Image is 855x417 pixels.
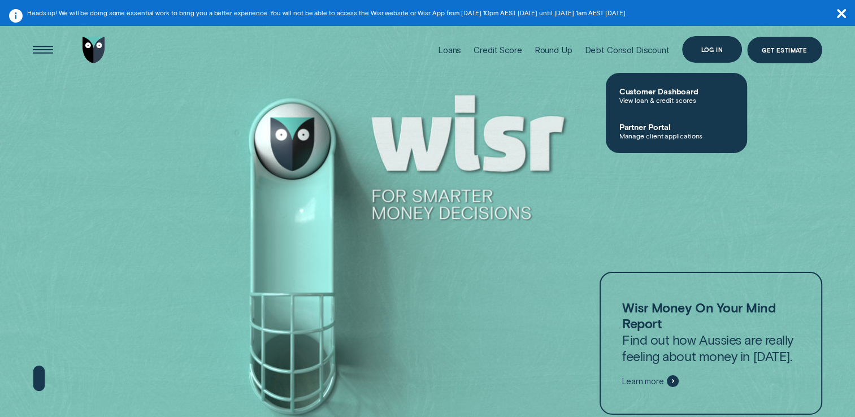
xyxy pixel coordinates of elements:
button: Log in [682,36,742,63]
span: View loan & credit scores [619,96,734,104]
span: Manage client applications [619,132,734,140]
a: Partner PortalManage client applications [606,113,747,149]
a: Loans [438,20,461,80]
a: Wisr Money On Your Mind ReportFind out how Aussies are really feeling about money in [DATE].Learn... [600,272,822,415]
button: Open Menu [29,37,57,64]
div: Debt Consol Discount [584,45,669,55]
p: Find out how Aussies are really feeling about money in [DATE]. [622,299,800,364]
div: Loans [438,45,461,55]
img: Wisr [83,37,105,64]
a: Get Estimate [747,37,822,64]
span: Learn more [622,376,664,386]
div: Log in [701,47,723,52]
div: Round Up [535,45,572,55]
a: Debt Consol Discount [584,20,669,80]
a: Credit Score [474,20,522,80]
strong: Wisr Money On Your Mind Report [622,299,775,332]
a: Round Up [535,20,572,80]
a: Go to home page [80,20,107,80]
span: Customer Dashboard [619,86,734,96]
a: Customer DashboardView loan & credit scores [606,77,747,113]
span: Partner Portal [619,122,734,132]
div: Credit Score [474,45,522,55]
